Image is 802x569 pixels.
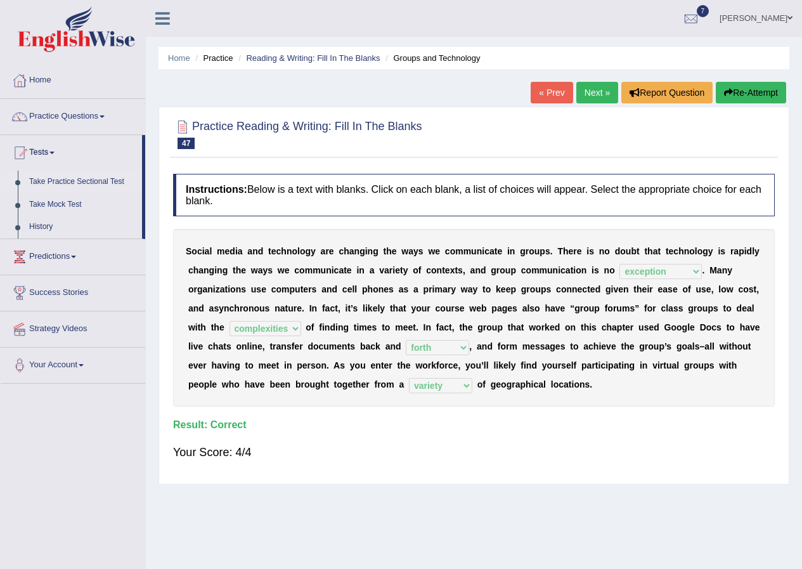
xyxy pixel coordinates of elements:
[262,265,268,275] b: y
[168,53,190,63] a: Home
[303,284,308,294] b: e
[1,99,145,131] a: Practice Questions
[475,265,481,275] b: n
[631,246,637,256] b: b
[276,284,282,294] b: o
[529,246,534,256] b: o
[747,246,753,256] b: d
[362,284,368,294] b: p
[752,246,754,256] b: l
[188,284,194,294] b: o
[716,82,786,103] button: Re-Attempt
[471,246,477,256] b: u
[647,246,653,256] b: h
[395,265,400,275] b: e
[573,265,576,275] b: i
[209,265,215,275] b: g
[403,284,408,294] b: s
[178,138,195,149] span: 47
[526,265,532,275] b: o
[510,246,515,256] b: n
[359,265,365,275] b: n
[281,246,287,256] b: h
[566,265,571,275] b: a
[290,284,295,294] b: p
[193,265,199,275] b: h
[506,284,511,294] b: e
[202,246,205,256] b: i
[445,265,450,275] b: e
[545,246,550,256] b: s
[521,284,527,294] b: g
[209,246,212,256] b: l
[356,265,359,275] b: i
[595,284,601,294] b: d
[428,246,435,256] b: w
[349,246,354,256] b: a
[720,246,725,256] b: s
[424,284,429,294] b: p
[658,284,663,294] b: e
[496,265,500,275] b: r
[663,284,668,294] b: a
[666,246,669,256] b: t
[531,82,572,103] a: « Prev
[717,265,722,275] b: a
[702,246,708,256] b: g
[604,246,610,256] b: o
[558,265,560,275] b: i
[236,265,242,275] b: h
[392,265,395,275] b: i
[403,265,408,275] b: y
[611,284,614,294] b: i
[573,246,576,256] b: r
[470,265,475,275] b: a
[738,284,743,294] b: c
[347,284,352,294] b: e
[382,52,480,64] li: Groups and Technology
[669,246,674,256] b: e
[246,53,380,63] a: Reading & Writing: Fill In The Blanks
[590,284,595,294] b: e
[294,265,299,275] b: c
[418,265,422,275] b: f
[1,348,145,379] a: Your Account
[431,265,437,275] b: o
[418,246,424,256] b: s
[623,284,629,294] b: n
[534,246,540,256] b: u
[435,284,443,294] b: m
[173,117,422,149] h2: Practice Reading & Writing: Fill In The Blanks
[384,246,387,256] b: t
[618,284,623,294] b: e
[216,284,220,294] b: z
[413,246,418,256] b: y
[653,246,658,256] b: a
[540,246,545,256] b: p
[389,284,394,294] b: s
[204,265,209,275] b: n
[368,284,373,294] b: h
[370,265,375,275] b: a
[299,265,305,275] b: o
[285,265,290,275] b: e
[300,246,306,256] b: o
[373,284,378,294] b: o
[718,246,720,256] b: i
[727,284,734,294] b: w
[429,284,432,294] b: r
[566,284,572,294] b: n
[339,246,344,256] b: c
[491,265,496,275] b: g
[571,265,574,275] b: t
[472,284,477,294] b: y
[202,284,207,294] b: a
[613,284,618,294] b: v
[455,265,458,275] b: t
[743,284,749,294] b: o
[688,284,691,294] b: f
[278,265,285,275] b: w
[325,246,328,256] b: r
[497,246,502,256] b: e
[489,246,495,256] b: a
